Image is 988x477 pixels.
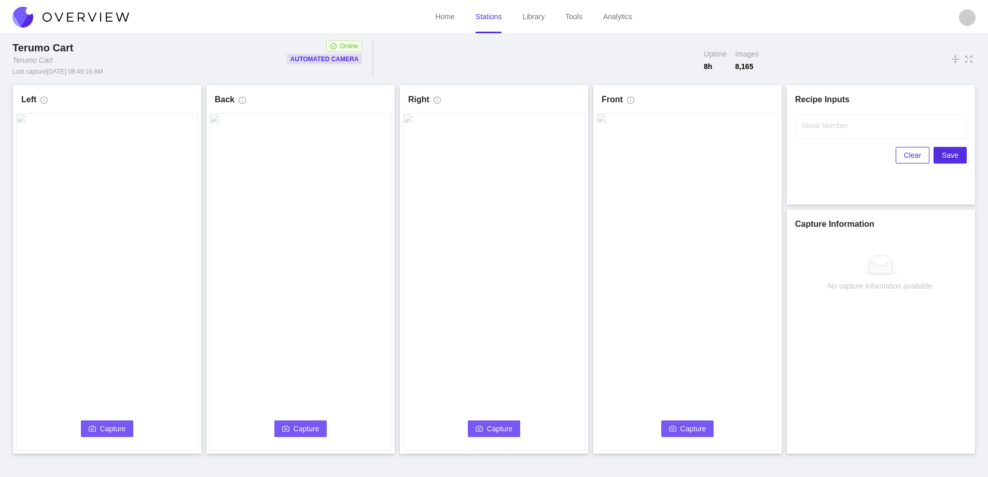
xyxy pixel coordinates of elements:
span: fullscreen [964,53,973,65]
a: Analytics [603,12,632,21]
h1: Capture Information [795,218,967,230]
span: Capture [100,423,126,434]
div: No capture information available. [828,280,934,292]
h1: Right [408,93,429,106]
button: cameraCapture [81,420,134,437]
a: Stations [476,12,502,21]
h1: Back [215,93,234,106]
a: Home [435,12,454,21]
span: camera [476,425,483,433]
span: check-circle [330,43,337,49]
h1: Front [602,93,623,106]
span: Online [340,41,358,51]
p: Automated Camera [290,54,359,64]
span: info-circle [434,97,441,108]
span: vertical-align-middle [951,53,960,65]
span: camera [282,425,289,433]
span: info-circle [627,97,634,108]
span: Capture [294,423,319,434]
label: Serial Number [801,120,847,131]
div: Terumo Cart [12,40,77,55]
span: info-circle [239,97,246,108]
span: Images [735,49,759,59]
span: camera [669,425,676,433]
span: Uptime [704,49,727,59]
a: Library [522,12,545,21]
a: Tools [565,12,582,21]
span: Clear [904,149,921,161]
button: cameraCapture [661,420,714,437]
span: info-circle [40,97,48,108]
h1: Recipe Inputs [795,93,967,106]
span: Terumo Cart [12,42,73,53]
button: cameraCapture [274,420,327,437]
span: camera [89,425,96,433]
span: Capture [680,423,706,434]
button: Clear [896,147,929,163]
span: 8 h [704,61,727,72]
span: Save [942,149,958,161]
span: Capture [487,423,513,434]
button: Save [934,147,967,163]
img: Overview [12,7,129,28]
div: Last capture [DATE] 08:49:16 AM [12,67,103,76]
span: 8,165 [735,61,759,72]
div: Terumo Cart [12,55,52,65]
h1: Left [21,93,36,106]
button: cameraCapture [468,420,521,437]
